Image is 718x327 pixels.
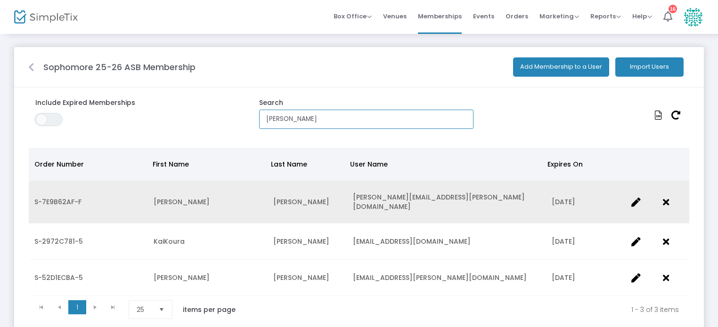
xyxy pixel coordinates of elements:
span: Page 1 [68,300,86,314]
span: Orders [506,4,528,28]
span: Marketing [539,12,579,21]
m-panel-title: Sophomore 25-26 ASB Membership [43,61,196,73]
span: Lee [273,197,329,207]
span: 5/29/2026 [552,197,575,207]
span: Lee [273,273,329,282]
kendo-pager-info: 1 - 3 of 3 items [255,300,679,319]
span: kaikouralee@icloud.com [353,237,471,246]
span: Reports [590,12,621,21]
button: Add Membership to a User [513,57,609,77]
span: S-52D1ECBA-5 [34,273,83,282]
span: beckham.lee@smhsstudents.org [353,273,527,282]
th: User Name [344,148,542,181]
span: Last Name [271,160,307,169]
span: Venues [383,4,407,28]
label: Include Expired Memberships [28,98,243,108]
span: S-2972C781-5 [34,237,83,246]
div: 16 [669,5,677,13]
span: First Name [153,160,189,169]
span: KaiKoura [154,237,185,246]
span: Order Number [34,160,84,169]
span: Events [473,4,494,28]
span: Memberships [418,4,462,28]
span: S-7E9B62AF-F [34,197,82,207]
span: Beck [154,273,210,282]
span: Noelle [154,197,210,207]
label: items per page [183,305,236,314]
span: Box Office [334,12,372,21]
button: Import Users [615,57,684,77]
span: Expires On [547,160,583,169]
input: type name or email [259,110,473,129]
span: 5/29/2026 [552,237,575,246]
span: Help [632,12,652,21]
button: Select [155,301,168,319]
span: Lee [273,237,329,246]
span: noelle.lee@smhsstudents.org [353,192,525,211]
label: Search [252,98,290,108]
div: Data table [29,148,689,296]
span: 5/29/2026 [552,273,575,282]
span: 25 [137,305,151,314]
